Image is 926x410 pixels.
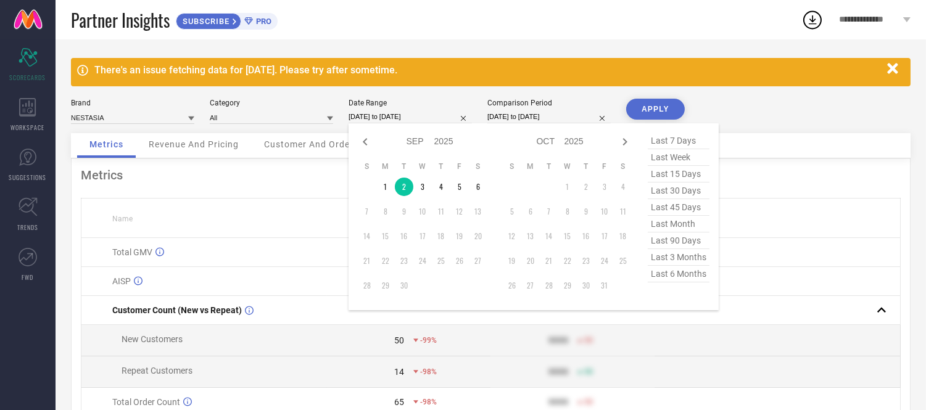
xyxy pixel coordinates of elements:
[264,139,358,149] span: Customer And Orders
[521,276,540,295] td: Mon Oct 27 2025
[81,168,901,182] div: Metrics
[614,227,632,245] td: Sat Oct 18 2025
[648,216,709,232] span: last month
[614,202,632,221] td: Sat Oct 11 2025
[595,252,614,270] td: Fri Oct 24 2025
[469,252,487,270] td: Sat Sep 27 2025
[540,252,558,270] td: Tue Oct 21 2025
[253,17,271,26] span: PRO
[584,367,593,376] span: 50
[614,252,632,270] td: Sat Oct 25 2025
[450,227,469,245] td: Fri Sep 19 2025
[595,227,614,245] td: Fri Oct 17 2025
[503,276,521,295] td: Sun Oct 26 2025
[558,178,577,196] td: Wed Oct 01 2025
[413,227,432,245] td: Wed Sep 17 2025
[71,99,194,107] div: Brand
[17,223,38,232] span: TRENDS
[577,178,595,196] td: Thu Oct 02 2025
[89,139,123,149] span: Metrics
[469,162,487,171] th: Saturday
[395,162,413,171] th: Tuesday
[432,252,450,270] td: Thu Sep 25 2025
[648,182,709,199] span: last 30 days
[558,202,577,221] td: Wed Oct 08 2025
[469,227,487,245] td: Sat Sep 20 2025
[595,276,614,295] td: Fri Oct 31 2025
[577,227,595,245] td: Thu Oct 16 2025
[503,227,521,245] td: Sun Oct 12 2025
[577,252,595,270] td: Thu Oct 23 2025
[432,202,450,221] td: Thu Sep 11 2025
[469,202,487,221] td: Sat Sep 13 2025
[595,178,614,196] td: Fri Oct 03 2025
[540,202,558,221] td: Tue Oct 07 2025
[358,162,376,171] th: Sunday
[11,123,45,132] span: WORKSPACE
[394,367,404,377] div: 14
[548,397,568,407] div: 9999
[521,162,540,171] th: Monday
[521,202,540,221] td: Mon Oct 06 2025
[358,202,376,221] td: Sun Sep 07 2025
[626,99,685,120] button: APPLY
[176,10,278,30] a: SUBSCRIBEPRO
[420,398,437,406] span: -98%
[395,252,413,270] td: Tue Sep 23 2025
[503,162,521,171] th: Sunday
[487,110,611,123] input: Select comparison period
[558,252,577,270] td: Wed Oct 22 2025
[122,334,183,344] span: New Customers
[548,335,568,345] div: 9999
[469,178,487,196] td: Sat Sep 06 2025
[648,266,709,282] span: last 6 months
[521,227,540,245] td: Mon Oct 13 2025
[349,110,472,123] input: Select date range
[420,336,437,345] span: -99%
[540,227,558,245] td: Tue Oct 14 2025
[450,252,469,270] td: Fri Sep 26 2025
[176,17,233,26] span: SUBSCRIBE
[450,178,469,196] td: Fri Sep 05 2025
[413,252,432,270] td: Wed Sep 24 2025
[395,178,413,196] td: Tue Sep 02 2025
[584,398,593,406] span: 50
[648,149,709,166] span: last week
[210,99,333,107] div: Category
[548,367,568,377] div: 9999
[376,178,395,196] td: Mon Sep 01 2025
[450,202,469,221] td: Fri Sep 12 2025
[376,276,395,295] td: Mon Sep 29 2025
[584,336,593,345] span: 50
[432,162,450,171] th: Thursday
[376,227,395,245] td: Mon Sep 15 2025
[521,252,540,270] td: Mon Oct 20 2025
[413,178,432,196] td: Wed Sep 03 2025
[376,252,395,270] td: Mon Sep 22 2025
[487,99,611,107] div: Comparison Period
[648,166,709,182] span: last 15 days
[395,227,413,245] td: Tue Sep 16 2025
[558,227,577,245] td: Wed Oct 15 2025
[432,227,450,245] td: Thu Sep 18 2025
[648,133,709,149] span: last 7 days
[71,7,170,33] span: Partner Insights
[395,276,413,295] td: Tue Sep 30 2025
[413,202,432,221] td: Wed Sep 10 2025
[558,162,577,171] th: Wednesday
[540,162,558,171] th: Tuesday
[22,273,34,282] span: FWD
[112,215,133,223] span: Name
[358,227,376,245] td: Sun Sep 14 2025
[801,9,824,31] div: Open download list
[614,178,632,196] td: Sat Oct 04 2025
[395,202,413,221] td: Tue Sep 09 2025
[503,252,521,270] td: Sun Oct 19 2025
[614,162,632,171] th: Saturday
[376,162,395,171] th: Monday
[9,173,47,182] span: SUGGESTIONS
[349,99,472,107] div: Date Range
[149,139,239,149] span: Revenue And Pricing
[595,162,614,171] th: Friday
[394,335,404,345] div: 50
